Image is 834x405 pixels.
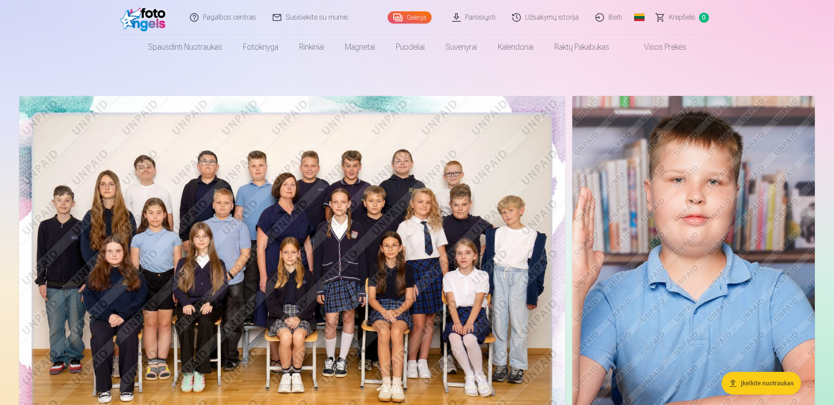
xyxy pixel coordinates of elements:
[385,35,435,59] a: Puodeliai
[138,35,233,59] a: Spausdinti nuotraukas
[435,35,487,59] a: Suvenyrai
[334,35,385,59] a: Magnetai
[620,35,697,59] a: Visos prekės
[120,3,170,31] img: /fa2
[289,35,334,59] a: Rinkiniai
[487,35,544,59] a: Kalendoriai
[699,13,709,23] span: 0
[388,11,432,24] a: Galerija
[669,12,696,23] span: Krepšelis
[233,35,289,59] a: Fotoknyga
[722,372,801,395] button: Įkelkite nuotraukas
[544,35,620,59] a: Raktų pakabukas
